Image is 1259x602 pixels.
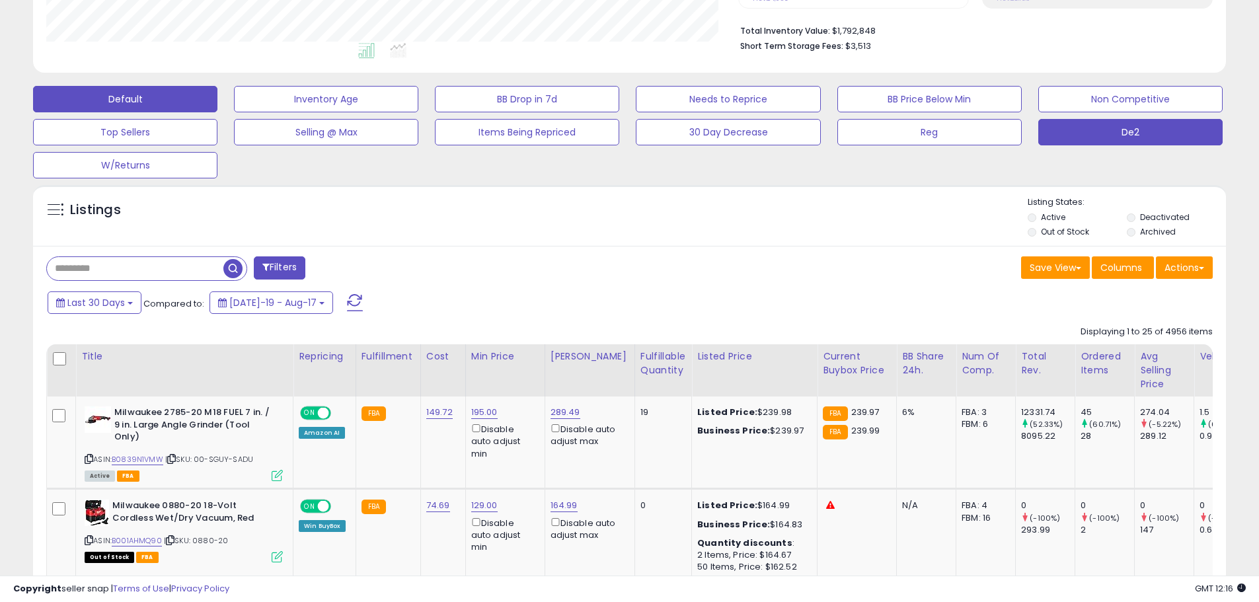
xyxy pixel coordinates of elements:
[1140,406,1194,418] div: 274.04
[33,86,217,112] button: Default
[299,520,346,532] div: Win BuyBox
[837,119,1022,145] button: Reg
[1092,256,1154,279] button: Columns
[67,296,125,309] span: Last 30 Days
[823,406,847,421] small: FBA
[1081,350,1129,377] div: Ordered Items
[329,408,350,419] span: OFF
[81,350,287,363] div: Title
[1021,430,1075,442] div: 8095.22
[1081,326,1213,338] div: Displaying 1 to 25 of 4956 items
[33,119,217,145] button: Top Sellers
[551,499,578,512] a: 164.99
[697,406,807,418] div: $239.98
[1200,524,1253,536] div: 0.67
[117,470,139,482] span: FBA
[1149,419,1181,430] small: (-5.22%)
[640,406,681,418] div: 19
[1021,256,1090,279] button: Save View
[112,535,162,546] a: B001AHMQ90
[1021,500,1075,511] div: 0
[845,40,871,52] span: $3,513
[1195,582,1246,595] span: 2025-09-17 12:16 GMT
[471,515,535,554] div: Disable auto adjust min
[962,512,1005,524] div: FBM: 16
[1200,500,1253,511] div: 0
[1021,524,1075,536] div: 293.99
[740,22,1203,38] li: $1,792,848
[1200,430,1253,442] div: 0.93
[85,406,111,433] img: 31V7je14OmL._SL40_.jpg
[1200,406,1253,418] div: 1.5
[962,406,1005,418] div: FBA: 3
[740,40,843,52] b: Short Term Storage Fees:
[697,425,807,437] div: $239.97
[85,470,115,482] span: All listings currently available for purchase on Amazon
[697,537,792,549] b: Quantity discounts
[1081,406,1134,418] div: 45
[1140,350,1188,391] div: Avg Selling Price
[70,201,121,219] h5: Listings
[471,499,498,512] a: 129.00
[33,152,217,178] button: W/Returns
[1081,524,1134,536] div: 2
[113,582,169,595] a: Terms of Use
[1028,196,1226,209] p: Listing States:
[823,425,847,439] small: FBA
[962,418,1005,430] div: FBM: 6
[362,406,386,421] small: FBA
[851,406,880,418] span: 239.97
[171,582,229,595] a: Privacy Policy
[636,119,820,145] button: 30 Day Decrease
[697,549,807,561] div: 2 Items, Price: $164.67
[1140,524,1194,536] div: 147
[697,519,807,531] div: $164.83
[1089,419,1121,430] small: (60.71%)
[1021,350,1069,377] div: Total Rev.
[85,500,109,526] img: 41A9rX1B4bL._SL40_.jpg
[301,501,318,512] span: ON
[1140,500,1194,511] div: 0
[1149,513,1179,523] small: (-100%)
[426,499,450,512] a: 74.69
[426,406,453,419] a: 149.72
[471,422,535,460] div: Disable auto adjust min
[1200,350,1248,363] div: Velocity
[902,406,946,418] div: 6%
[229,296,317,309] span: [DATE]-19 - Aug-17
[636,86,820,112] button: Needs to Reprice
[1156,256,1213,279] button: Actions
[851,424,880,437] span: 239.99
[837,86,1022,112] button: BB Price Below Min
[426,350,460,363] div: Cost
[234,119,418,145] button: Selling @ Max
[143,297,204,310] span: Compared to:
[114,406,275,447] b: Milwaukee 2785-20 M18 FUEL 7 in. / 9 in. Large Angle Grinder (Tool Only)
[551,515,625,541] div: Disable auto adjust max
[697,500,807,511] div: $164.99
[1081,430,1134,442] div: 28
[902,350,950,377] div: BB Share 24h.
[1041,226,1089,237] label: Out of Stock
[1030,419,1063,430] small: (52.33%)
[1021,406,1075,418] div: 12331.74
[85,406,283,480] div: ASIN:
[740,25,830,36] b: Total Inventory Value:
[1041,211,1065,223] label: Active
[551,422,625,447] div: Disable auto adjust max
[435,119,619,145] button: Items Being Repriced
[697,424,770,437] b: Business Price:
[697,499,757,511] b: Listed Price:
[471,350,539,363] div: Min Price
[697,350,812,363] div: Listed Price
[435,86,619,112] button: BB Drop in 7d
[640,350,686,377] div: Fulfillable Quantity
[301,408,318,419] span: ON
[962,350,1010,377] div: Num of Comp.
[551,350,629,363] div: [PERSON_NAME]
[1089,513,1120,523] small: (-100%)
[1208,513,1239,523] small: (-100%)
[471,406,498,419] a: 195.00
[85,500,283,561] div: ASIN:
[234,86,418,112] button: Inventory Age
